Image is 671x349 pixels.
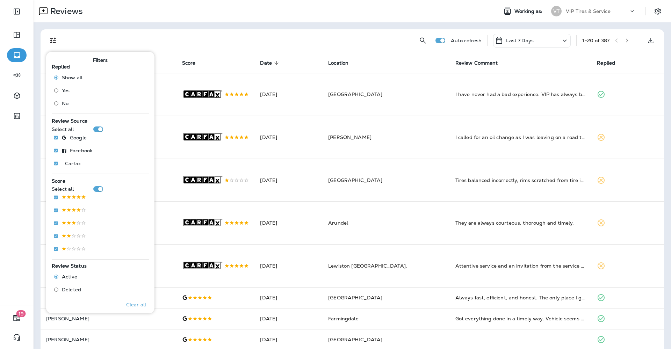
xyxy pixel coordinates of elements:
[328,60,348,66] span: Location
[65,161,81,166] p: Carfax
[62,274,77,279] span: Active
[46,34,60,48] button: Filters
[182,60,196,66] span: Score
[16,310,26,317] span: 19
[651,5,664,17] button: Settings
[46,337,171,342] p: [PERSON_NAME]
[7,5,27,19] button: Expand Sidebar
[62,287,81,292] span: Deleted
[260,60,281,66] span: Date
[260,60,272,66] span: Date
[328,295,382,301] span: [GEOGRAPHIC_DATA]
[46,316,171,321] p: [PERSON_NAME]
[52,118,87,124] span: Review Source
[328,91,382,97] span: [GEOGRAPHIC_DATA]
[254,73,323,116] td: [DATE]
[254,245,323,288] td: [DATE]
[52,126,74,132] p: Select all
[328,263,407,269] span: Lewiston [GEOGRAPHIC_DATA].
[566,8,611,14] p: VIP Tires & Service
[123,296,149,313] button: Clear all
[62,101,68,106] span: No
[455,294,586,301] div: Always fast, efficient, and honest. The only place I go for anything automotive.
[455,262,586,269] div: Attentive service and an invitation from the service tech to visually see the work that was done ...
[328,220,348,226] span: Arundel
[62,88,70,93] span: Yes
[62,75,82,80] span: Show all
[93,57,108,63] span: Filters
[254,308,323,329] td: [DATE]
[328,60,358,66] span: Location
[328,134,371,140] span: [PERSON_NAME]
[254,159,323,202] td: [DATE]
[70,135,87,140] p: Google
[644,34,658,48] button: Export as CSV
[46,48,154,313] div: Filters
[455,315,586,322] div: Got everything done in a timely way. Vehicle seems to be fine.
[582,38,609,43] div: 1 - 20 of 387
[52,263,87,269] span: Review Status
[254,287,323,308] td: [DATE]
[455,60,498,66] span: Review Comment
[455,219,586,226] div: They are always courteous, thorough and timely.
[551,6,562,16] div: VT
[328,336,382,343] span: [GEOGRAPHIC_DATA]
[328,177,382,183] span: [GEOGRAPHIC_DATA]
[455,177,586,184] div: Tires balanced incorrectly, rims scratched from tire installation and clip weights used on clear ...
[254,202,323,245] td: [DATE]
[52,64,70,70] span: Replied
[416,34,430,48] button: Search Reviews
[70,148,92,153] p: Facebook
[254,116,323,159] td: [DATE]
[7,311,27,325] button: 19
[597,60,624,66] span: Replied
[514,8,544,14] span: Working as:
[455,91,586,98] div: I have never had a bad experience. VIP has always been transparent about pricing and what needs t...
[328,315,359,322] span: Farmingdale
[455,60,507,66] span: Review Comment
[455,134,586,141] div: I called for an oil change as I was leaving on a road trip the next day. They got me in first thi...
[126,302,146,307] p: Clear all
[597,60,615,66] span: Replied
[182,60,205,66] span: Score
[451,38,482,43] p: Auto refresh
[52,186,74,192] p: Select all
[52,178,65,184] span: Score
[506,38,534,43] p: Last 7 Days
[48,6,83,16] p: Reviews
